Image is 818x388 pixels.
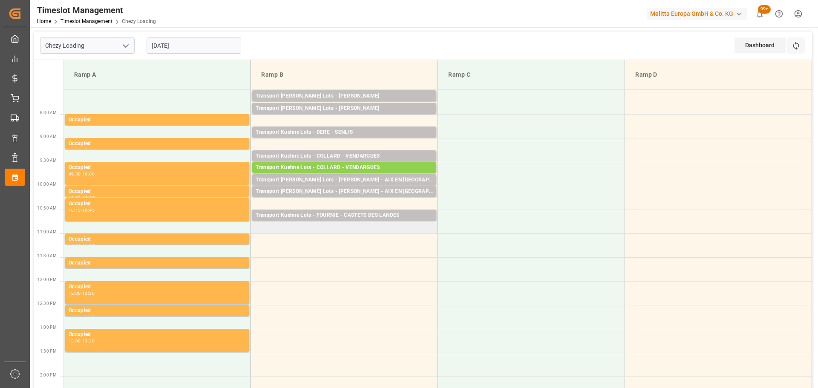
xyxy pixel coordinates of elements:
div: - [81,208,82,212]
div: Occupied [69,331,246,339]
div: - [81,196,82,200]
input: Type to search/select [40,37,135,54]
div: - [81,244,82,247]
span: 1:30 PM [40,349,57,354]
div: Pallets: 16,TU: 192,City: [GEOGRAPHIC_DATA],Arrival: [DATE] 00:00:00 [256,161,433,168]
div: Occupied [69,235,246,244]
div: Transport Kuehne Lots - FOURNIE - CASTETS DES LANDES [256,211,433,220]
div: Ramp B [258,67,431,83]
div: 09:00 [69,148,81,152]
div: - [81,315,82,319]
div: 09:30 [69,172,81,176]
div: Occupied [69,259,246,267]
div: Occupied [69,116,246,124]
div: Pallets: ,TU: 116,City: [GEOGRAPHIC_DATA],Arrival: [DATE] 00:00:00 [256,113,433,120]
div: Ramp A [71,67,244,83]
div: 12:00 [69,291,81,295]
div: Occupied [69,164,246,172]
span: 11:30 AM [37,253,57,258]
span: 8:30 AM [40,110,57,115]
div: Transport [PERSON_NAME] Lots - [PERSON_NAME] [256,92,433,101]
div: 10:00 [69,196,81,200]
a: Timeslot Management [60,18,112,24]
span: 12:30 PM [37,301,57,306]
div: Occupied [69,140,246,148]
div: Timeslot Management [37,4,156,17]
a: Home [37,18,51,24]
div: - [81,291,82,295]
div: Ramp C [445,67,618,83]
div: Transport Kuehne Lots - COLLARD - VENDARGUES [256,164,433,172]
div: - [81,339,82,343]
div: Pallets: ,TU: 65,City: [GEOGRAPHIC_DATA],Arrival: [DATE] 00:00:00 [256,184,433,192]
div: 08:45 [82,124,95,128]
div: 13:30 [82,339,95,343]
div: - [81,148,82,152]
div: Occupied [69,187,246,196]
div: Transport Kuehne Lots - DERE - SENLIS [256,128,433,137]
span: 9:30 AM [40,158,57,163]
div: Ramp D [632,67,805,83]
span: 11:00 AM [37,230,57,234]
div: 10:00 [82,172,95,176]
div: 12:45 [82,315,95,319]
div: Transport [PERSON_NAME] Lots - [PERSON_NAME] - AIX EN [GEOGRAPHIC_DATA] [256,187,433,196]
span: 10:00 AM [37,182,57,187]
div: 09:15 [82,148,95,152]
span: 2:00 PM [40,373,57,377]
div: Pallets: 31,TU: 512,City: CARQUEFOU,Arrival: [DATE] 00:00:00 [256,101,433,108]
div: - [81,124,82,128]
div: 13:00 [69,339,81,343]
div: - [81,267,82,271]
div: Occupied [69,283,246,291]
div: 11:30 [69,267,81,271]
div: Dashboard [734,37,786,53]
input: DD-MM-YYYY [147,37,241,54]
button: open menu [119,39,132,52]
div: Occupied [69,200,246,208]
div: 10:15 [82,196,95,200]
span: 9:00 AM [40,134,57,139]
div: - [81,172,82,176]
div: Pallets: ,TU: 20,City: [GEOGRAPHIC_DATA],Arrival: [DATE] 00:00:00 [256,196,433,203]
span: 1:00 PM [40,325,57,330]
div: Pallets: ,TU: 285,City: [GEOGRAPHIC_DATA],Arrival: [DATE] 00:00:00 [256,137,433,144]
div: Occupied [69,307,246,315]
div: 10:15 [69,208,81,212]
div: 12:30 [69,315,81,319]
span: 12:00 PM [37,277,57,282]
div: 08:30 [69,124,81,128]
div: Transport [PERSON_NAME] Lots - [PERSON_NAME] [256,104,433,113]
span: 10:30 AM [37,206,57,210]
div: 12:30 [82,291,95,295]
div: Transport [PERSON_NAME] Lots - [PERSON_NAME] - AIX EN [GEOGRAPHIC_DATA] [256,176,433,184]
div: Transport Kuehne Lots - COLLARD - VENDARGUES [256,152,433,161]
div: 11:45 [82,267,95,271]
div: Pallets: 1,TU: ,City: CASTETS DES [PERSON_NAME],Arrival: [DATE] 00:00:00 [256,220,433,227]
div: Pallets: 17,TU: 544,City: [GEOGRAPHIC_DATA],Arrival: [DATE] 00:00:00 [256,172,433,179]
div: 10:45 [82,208,95,212]
div: 11:15 [82,244,95,247]
div: 11:00 [69,244,81,247]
